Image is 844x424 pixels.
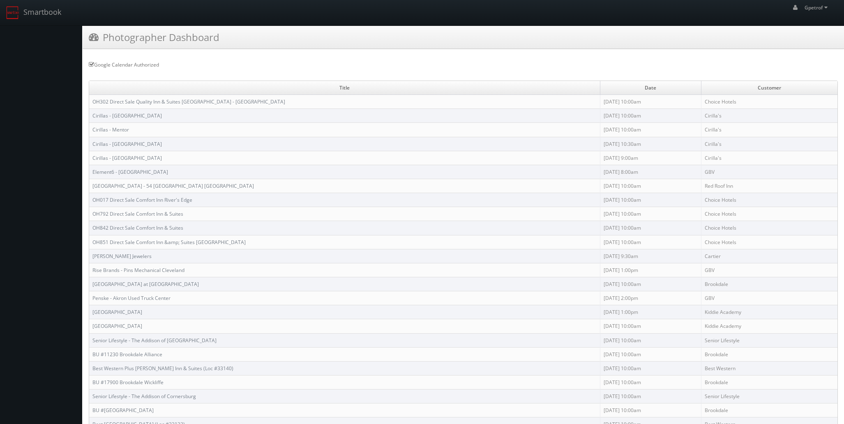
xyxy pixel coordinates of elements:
td: [DATE] 10:00am [600,347,701,361]
td: [DATE] 10:00am [600,235,701,249]
td: GBV [701,165,837,179]
a: BU #11230 Brookdale Alliance [92,351,162,358]
td: Senior Lifestyle [701,333,837,347]
td: Kiddie Academy [701,305,837,319]
td: Brookdale [701,403,837,417]
td: GBV [701,291,837,305]
td: [DATE] 10:00am [600,361,701,375]
td: [DATE] 1:00pm [600,305,701,319]
a: Best Western Plus [PERSON_NAME] Inn & Suites (Loc #33140) [92,365,233,372]
a: OH842 Direct Sale Comfort Inn & Suites [92,224,183,231]
td: Cirilla's [701,137,837,151]
a: Element6 - [GEOGRAPHIC_DATA] [92,168,168,175]
td: Senior Lifestyle [701,389,837,403]
td: Red Roof Inn [701,179,837,193]
a: Senior Lifestyle - The Addison of Cornersburg [92,393,196,400]
td: [DATE] 8:00am [600,165,701,179]
a: OH017 Direct Sale Comfort Inn River's Edge [92,196,192,203]
a: [GEOGRAPHIC_DATA] [92,309,142,316]
a: Cirillas - [GEOGRAPHIC_DATA] [92,141,162,147]
a: BU #[GEOGRAPHIC_DATA] [92,407,154,414]
td: [DATE] 9:30am [600,249,701,263]
a: Penske - Akron Used Truck Center [92,295,171,302]
a: [GEOGRAPHIC_DATA] at [GEOGRAPHIC_DATA] [92,281,199,288]
td: Brookdale [701,347,837,361]
td: [DATE] 9:00am [600,151,701,165]
td: [DATE] 2:00pm [600,291,701,305]
td: [DATE] 10:30am [600,137,701,151]
td: Choice Hotels [701,207,837,221]
td: Cartier [701,249,837,263]
a: BU #17900 Brookdale Wickliffe [92,379,164,386]
td: [DATE] 1:00pm [600,263,701,277]
td: [DATE] 10:00am [600,221,701,235]
td: [DATE] 10:00am [600,193,701,207]
td: [DATE] 10:00am [600,123,701,137]
td: Best Western [701,361,837,375]
td: Brookdale [701,277,837,291]
a: Cirillas - [GEOGRAPHIC_DATA] [92,154,162,161]
a: [GEOGRAPHIC_DATA] - 54 [GEOGRAPHIC_DATA] [GEOGRAPHIC_DATA] [92,182,254,189]
a: [PERSON_NAME] Jewelers [92,253,152,260]
a: Rise Brands - Pins Mechanical Cleveland [92,267,184,274]
td: Customer [701,81,837,95]
td: [DATE] 10:00am [600,95,701,109]
td: [DATE] 10:00am [600,207,701,221]
span: Gpetrof [805,4,830,11]
td: Title [89,81,600,95]
td: [DATE] 10:00am [600,109,701,123]
td: [DATE] 10:00am [600,277,701,291]
a: Senior Lifestyle - The Addison of [GEOGRAPHIC_DATA] [92,337,217,344]
td: Cirilla's [701,151,837,165]
td: [DATE] 10:00am [600,389,701,403]
a: OH302 Direct Sale Quality Inn & Suites [GEOGRAPHIC_DATA] - [GEOGRAPHIC_DATA] [92,98,285,105]
td: [DATE] 10:00am [600,403,701,417]
td: Kiddie Academy [701,319,837,333]
td: Date [600,81,701,95]
td: [DATE] 10:00am [600,333,701,347]
a: Cirillas - Mentor [92,126,129,133]
td: Brookdale [701,375,837,389]
td: [DATE] 10:00am [600,179,701,193]
td: [DATE] 10:00am [600,375,701,389]
td: Choice Hotels [701,193,837,207]
td: Cirilla's [701,109,837,123]
img: smartbook-logo.png [6,6,19,19]
td: Choice Hotels [701,221,837,235]
a: [GEOGRAPHIC_DATA] [92,323,142,330]
a: Cirillas - [GEOGRAPHIC_DATA] [92,112,162,119]
td: Choice Hotels [701,95,837,109]
a: OH851 Direct Sale Comfort Inn &amp; Suites [GEOGRAPHIC_DATA] [92,239,246,246]
td: Cirilla's [701,123,837,137]
h3: Photographer Dashboard [89,30,219,44]
td: [DATE] 10:00am [600,319,701,333]
div: Google Calendar Authorized [89,61,838,68]
a: OH792 Direct Sale Comfort Inn & Suites [92,210,183,217]
td: Choice Hotels [701,235,837,249]
td: GBV [701,263,837,277]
